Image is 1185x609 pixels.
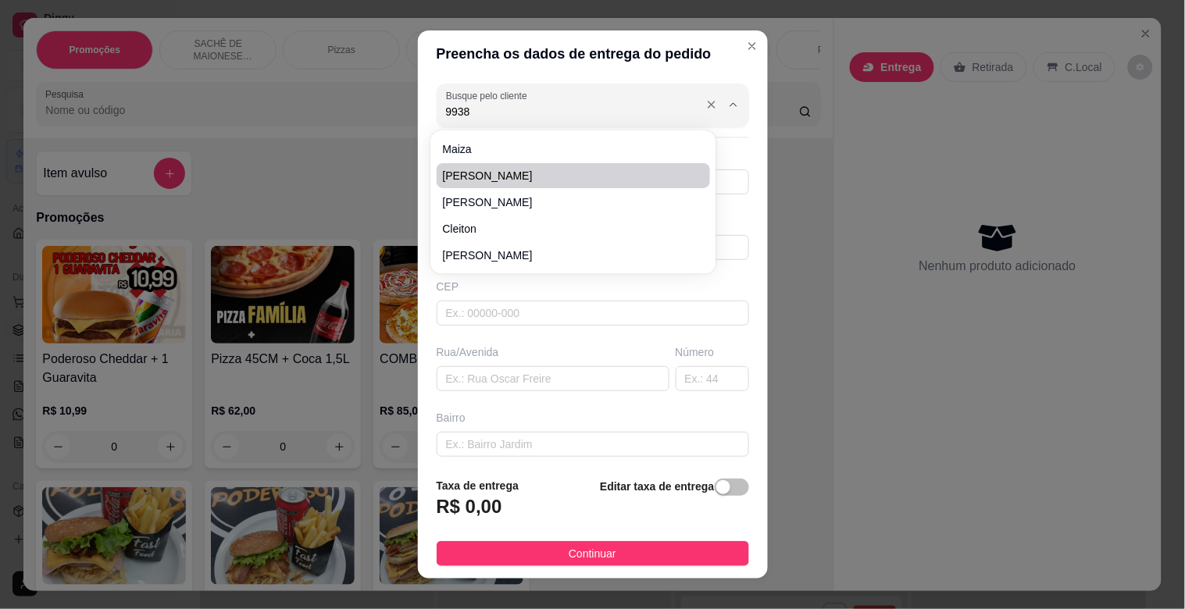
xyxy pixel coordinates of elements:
label: Busque pelo cliente [446,89,533,102]
span: Cleiton [443,221,689,237]
span: [PERSON_NAME] [443,248,689,263]
input: Ex.: Bairro Jardim [437,432,749,457]
strong: Editar taxa de entrega [600,480,714,493]
div: Suggestions [434,134,714,271]
button: Show suggestions [721,92,746,117]
input: Busque pelo cliente [446,104,696,119]
input: Ex.: 00000-000 [437,301,749,326]
div: CEP [437,279,749,294]
span: Maiza [443,141,689,157]
div: Rua/Avenida [437,344,669,360]
button: Show suggestions [699,92,724,117]
div: Bairro [437,410,749,426]
button: Close [740,34,765,59]
h3: R$ 0,00 [437,494,502,519]
input: Ex.: 44 [676,366,749,391]
span: [PERSON_NAME] [443,194,689,210]
header: Preencha os dados de entrega do pedido [418,30,768,77]
div: Número [676,344,749,360]
span: Continuar [569,545,616,562]
span: [PERSON_NAME] [443,168,689,183]
ul: Suggestions [437,137,711,268]
input: Ex.: Rua Oscar Freire [437,366,669,391]
strong: Taxa de entrega [437,479,519,492]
